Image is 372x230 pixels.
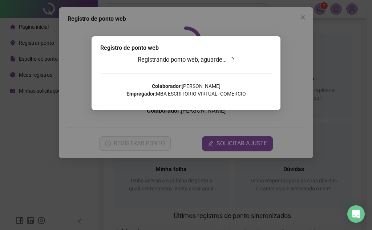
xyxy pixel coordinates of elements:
strong: Empregador [126,91,155,97]
span: loading [228,57,234,62]
p: : [PERSON_NAME] : MBA ESCRITORIO VIRTUAL- COMERCIO [100,82,272,98]
strong: Colaborador [152,83,181,89]
div: Open Intercom Messenger [347,205,365,223]
h3: Registrando ponto web, aguarde... [100,55,272,65]
div: Registro de ponto web [100,44,272,52]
